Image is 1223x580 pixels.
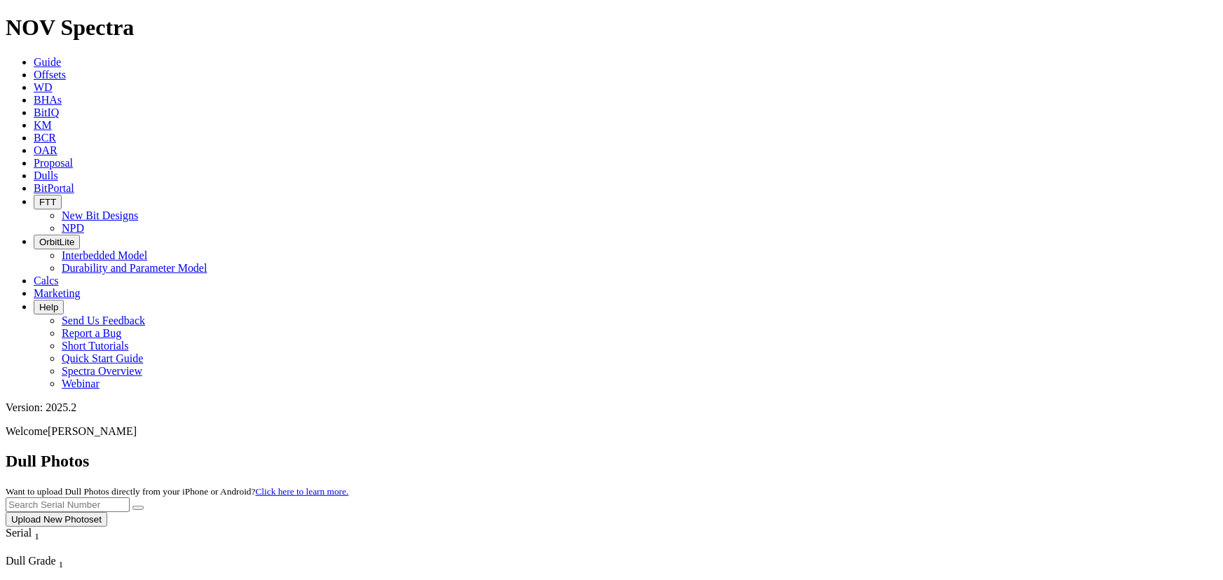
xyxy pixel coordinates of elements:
[62,262,207,274] a: Durability and Parameter Model
[6,527,65,555] div: Sort None
[34,132,56,144] a: BCR
[62,378,100,389] a: Webinar
[6,497,130,512] input: Search Serial Number
[39,302,58,312] span: Help
[34,56,61,68] a: Guide
[6,15,1217,41] h1: NOV Spectra
[34,531,39,541] sub: 1
[62,209,138,221] a: New Bit Designs
[6,425,1217,438] p: Welcome
[6,527,32,539] span: Serial
[34,144,57,156] a: OAR
[6,452,1217,471] h2: Dull Photos
[6,527,65,542] div: Serial Sort None
[62,340,129,352] a: Short Tutorials
[62,365,142,377] a: Spectra Overview
[34,275,59,286] a: Calcs
[6,401,1217,414] div: Version: 2025.2
[34,300,64,315] button: Help
[59,555,64,567] span: Sort None
[34,69,66,81] a: Offsets
[6,555,104,570] div: Dull Grade Sort None
[34,157,73,169] a: Proposal
[34,119,52,131] a: KM
[62,352,143,364] a: Quick Start Guide
[59,559,64,569] sub: 1
[62,222,84,234] a: NPD
[62,315,145,326] a: Send Us Feedback
[34,94,62,106] a: BHAs
[34,182,74,194] a: BitPortal
[62,249,147,261] a: Interbedded Model
[48,425,137,437] span: [PERSON_NAME]
[34,195,62,209] button: FTT
[6,555,56,567] span: Dull Grade
[34,106,59,118] a: BitIQ
[256,486,349,497] a: Click here to learn more.
[34,235,80,249] button: OrbitLite
[6,512,107,527] button: Upload New Photoset
[6,486,348,497] small: Want to upload Dull Photos directly from your iPhone or Android?
[34,527,39,539] span: Sort None
[34,170,58,181] a: Dulls
[34,287,81,299] a: Marketing
[39,237,74,247] span: OrbitLite
[34,81,53,93] a: WD
[62,327,121,339] a: Report a Bug
[6,542,65,555] div: Column Menu
[39,197,56,207] span: FTT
